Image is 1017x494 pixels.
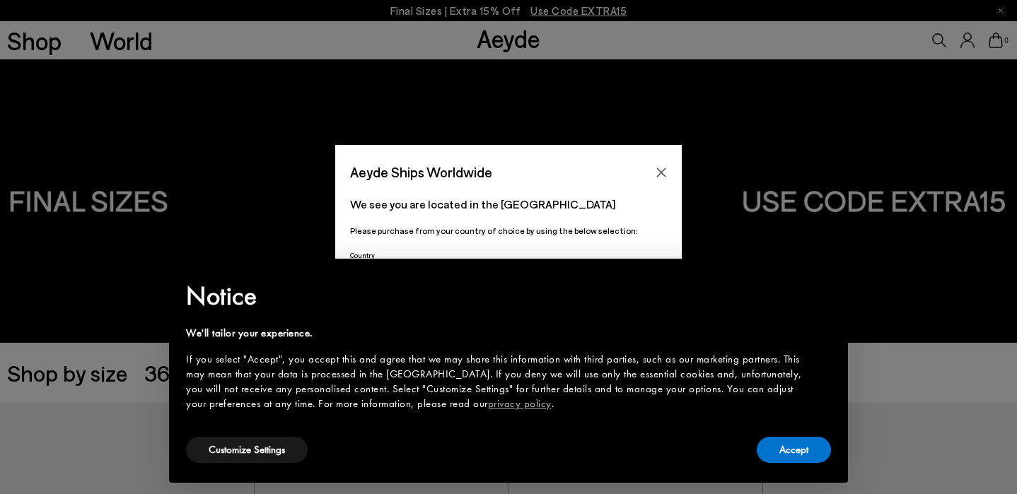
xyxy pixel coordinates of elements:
button: Accept [757,437,831,463]
a: privacy policy [488,396,552,411]
button: Close [651,162,672,183]
div: We'll tailor your experience. [186,326,808,341]
button: Close this notice [808,263,842,297]
p: Please purchase from your country of choice by using the below selection: [350,224,667,237]
span: × [821,269,830,290]
div: If you select "Accept", you accept this and agree that we may share this information with third p... [186,352,808,411]
h2: Notice [186,278,808,314]
p: We see you are located in the [GEOGRAPHIC_DATA] [350,196,667,213]
button: Customize Settings [186,437,308,463]
span: Aeyde Ships Worldwide [350,160,492,184]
